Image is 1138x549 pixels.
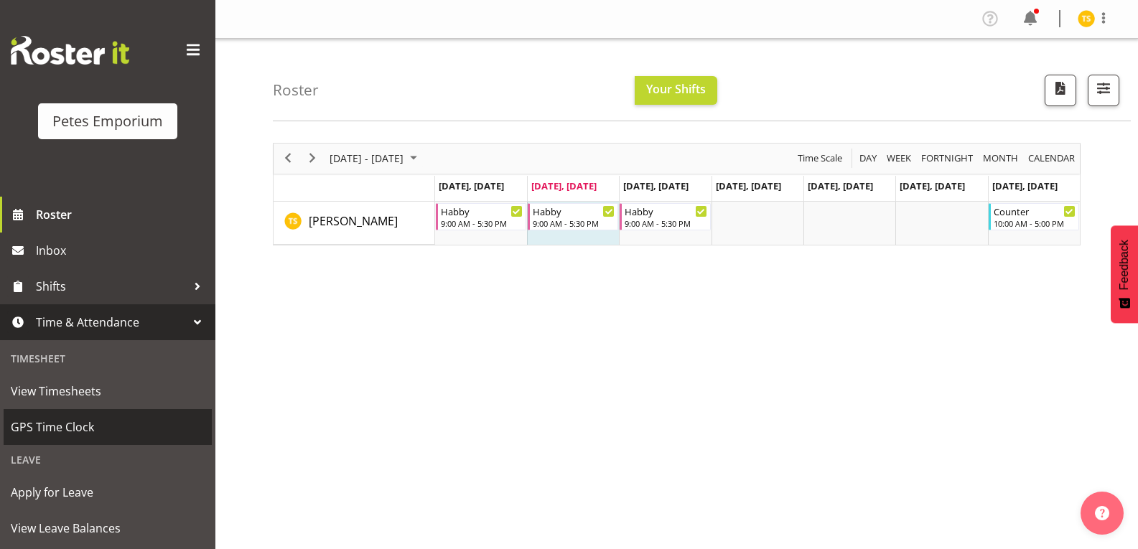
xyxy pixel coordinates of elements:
div: Habby [441,204,523,218]
button: Month [1026,149,1078,167]
button: Next [303,149,322,167]
span: Your Shifts [646,81,706,97]
span: [DATE] - [DATE] [328,149,405,167]
button: September 2025 [327,149,424,167]
span: Time Scale [796,149,844,167]
span: [DATE], [DATE] [992,179,1058,192]
span: Inbox [36,240,208,261]
span: Shifts [36,276,187,297]
span: Day [858,149,878,167]
div: Habby [625,204,706,218]
div: next period [300,144,325,174]
td: Tamara Straker resource [274,202,435,245]
a: View Leave Balances [4,510,212,546]
span: [DATE], [DATE] [808,179,873,192]
span: GPS Time Clock [11,416,205,438]
div: Petes Emporium [52,111,163,132]
div: 10:00 AM - 5:00 PM [994,217,1076,229]
div: Tamara Straker"s event - Counter Begin From Sunday, October 5, 2025 at 10:00:00 AM GMT+13:00 Ends... [989,203,1079,230]
span: [DATE], [DATE] [531,179,597,192]
table: Timeline Week of September 30, 2025 [435,202,1080,245]
h4: Roster [273,82,319,98]
img: Rosterit website logo [11,36,129,65]
a: GPS Time Clock [4,409,212,445]
img: tamara-straker11292.jpg [1078,10,1095,27]
div: Tamara Straker"s event - Habby Begin From Tuesday, September 30, 2025 at 9:00:00 AM GMT+13:00 End... [528,203,618,230]
img: help-xxl-2.png [1095,506,1109,520]
button: Previous [279,149,298,167]
div: 9:00 AM - 5:30 PM [441,217,523,229]
button: Download a PDF of the roster according to the set date range. [1045,75,1076,106]
span: View Leave Balances [11,517,205,539]
span: [DATE], [DATE] [439,179,504,192]
span: [DATE], [DATE] [623,179,689,192]
span: [PERSON_NAME] [309,213,398,229]
a: View Timesheets [4,373,212,409]
span: [DATE], [DATE] [716,179,781,192]
div: 9:00 AM - 5:30 PM [625,217,706,229]
div: previous period [276,144,300,174]
button: Feedback - Show survey [1111,225,1138,323]
span: Month [981,149,1020,167]
a: Apply for Leave [4,474,212,510]
span: Roster [36,204,208,225]
button: Timeline Week [885,149,914,167]
div: Tamara Straker"s event - Habby Begin From Wednesday, October 1, 2025 at 9:00:00 AM GMT+13:00 Ends... [620,203,710,230]
a: [PERSON_NAME] [309,212,398,230]
div: Timeline Week of September 30, 2025 [273,143,1081,245]
div: Timesheet [4,344,212,373]
div: Tamara Straker"s event - Habby Begin From Monday, September 29, 2025 at 9:00:00 AM GMT+13:00 Ends... [436,203,526,230]
span: Fortnight [920,149,974,167]
button: Fortnight [919,149,976,167]
button: Time Scale [796,149,845,167]
button: Your Shifts [635,76,717,105]
span: Time & Attendance [36,311,187,333]
button: Filter Shifts [1088,75,1119,106]
div: 9:00 AM - 5:30 PM [533,217,615,229]
span: Week [885,149,913,167]
span: Apply for Leave [11,482,205,503]
button: Timeline Day [857,149,880,167]
button: Timeline Month [981,149,1021,167]
span: View Timesheets [11,380,205,402]
div: Sep 29 - Oct 05, 2025 [325,144,426,174]
span: Feedback [1118,240,1131,290]
span: [DATE], [DATE] [900,179,965,192]
div: Habby [533,204,615,218]
div: Counter [994,204,1076,218]
span: calendar [1027,149,1076,167]
div: Leave [4,445,212,474]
